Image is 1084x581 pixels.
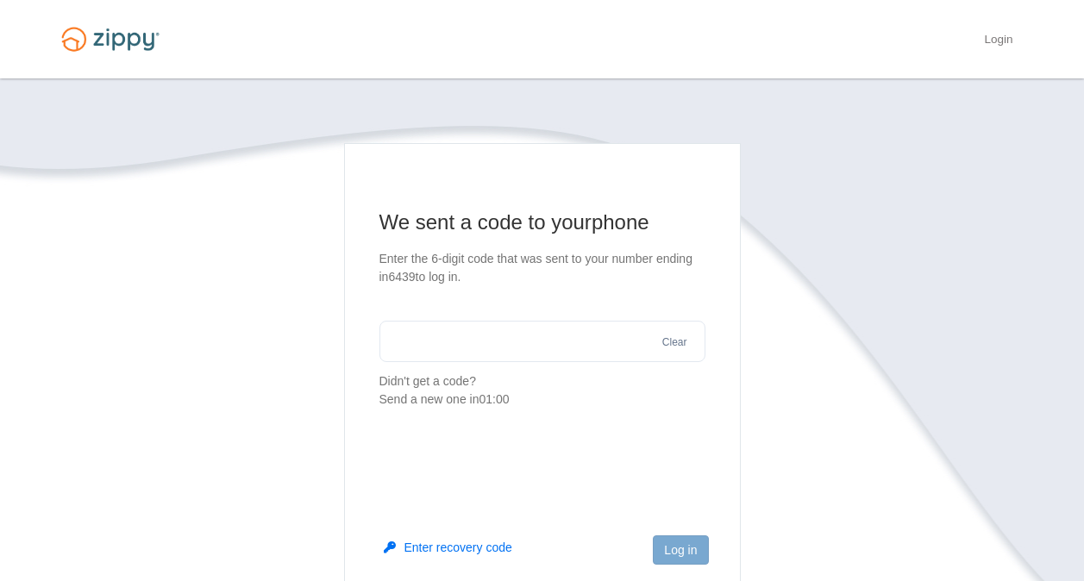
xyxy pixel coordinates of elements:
h1: We sent a code to your phone [379,209,705,236]
button: Log in [653,535,708,565]
p: Enter the 6-digit code that was sent to your number ending in 6439 to log in. [379,250,705,286]
button: Clear [657,334,692,351]
div: Send a new one in 01:00 [379,390,705,409]
a: Login [984,33,1012,50]
button: Enter recovery code [384,539,512,556]
img: Logo [51,19,170,59]
p: Didn't get a code? [379,372,705,409]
